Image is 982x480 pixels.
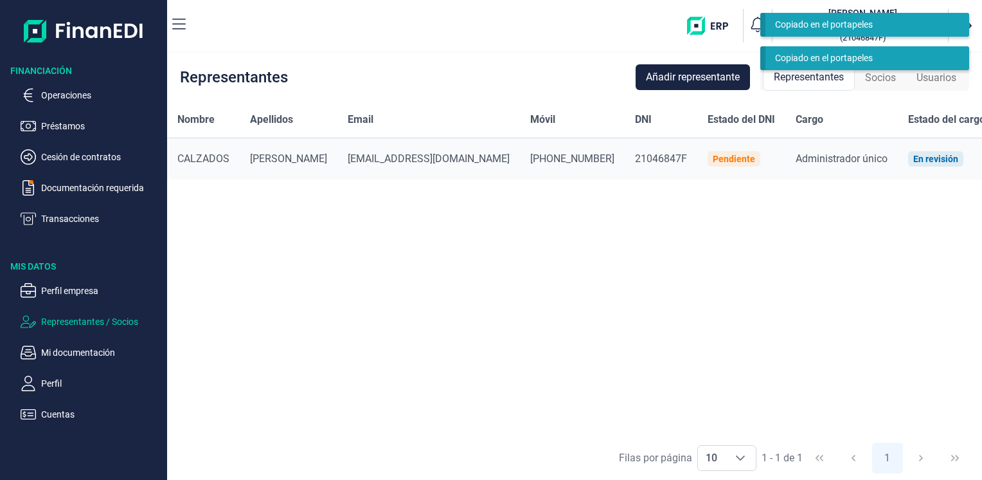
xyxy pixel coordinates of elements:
[41,180,162,196] p: Documentación requerida
[778,6,943,45] button: IS[PERSON_NAME][PERSON_NAME] [PERSON_NAME](21046847F)
[872,443,903,474] button: Page 1
[796,112,823,127] span: Cargo
[906,443,936,474] button: Next Page
[41,407,162,422] p: Cuentas
[635,152,687,165] span: 21046847F
[838,443,869,474] button: Previous Page
[762,453,803,463] span: 1 - 1 de 1
[41,211,162,226] p: Transacciones
[687,17,738,35] img: erp
[41,314,162,329] p: Representantes / Socios
[635,112,652,127] span: DNI
[21,407,162,422] button: Cuentas
[940,443,970,474] button: Last Page
[725,446,756,470] div: Choose
[21,149,162,165] button: Cesión de contratos
[21,283,162,299] button: Perfil empresa
[21,88,162,103] button: Operaciones
[250,152,327,165] span: [PERSON_NAME]
[530,112,555,127] span: Móvil
[177,152,229,165] span: CALZADOS
[530,152,614,165] span: [PHONE_NUMBER]
[177,112,215,127] span: Nombre
[41,376,162,391] p: Perfil
[636,64,750,90] button: Añadir representante
[180,69,288,85] div: Representantes
[796,152,888,165] span: Administrador único
[41,118,162,134] p: Préstamos
[775,51,950,65] div: Copiado en el portapeles
[348,112,373,127] span: Email
[41,345,162,360] p: Mi documentación
[913,154,958,164] div: En revisión
[21,211,162,226] button: Transacciones
[804,443,835,474] button: First Page
[21,376,162,391] button: Perfil
[250,112,293,127] span: Apellidos
[41,149,162,165] p: Cesión de contratos
[803,6,922,19] h3: [PERSON_NAME]
[708,112,775,127] span: Estado del DNI
[775,18,950,32] div: Copiado en el portapeles
[646,69,740,85] span: Añadir representante
[713,154,755,164] div: Pendiente
[698,446,725,470] span: 10
[21,180,162,196] button: Documentación requerida
[41,88,162,103] p: Operaciones
[21,118,162,134] button: Préstamos
[348,152,510,165] span: [EMAIL_ADDRESS][DOMAIN_NAME]
[21,314,162,329] button: Representantes / Socios
[619,450,692,466] div: Filas por página
[24,10,144,51] img: Logo de aplicación
[21,345,162,360] button: Mi documentación
[41,283,162,299] p: Perfil empresa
